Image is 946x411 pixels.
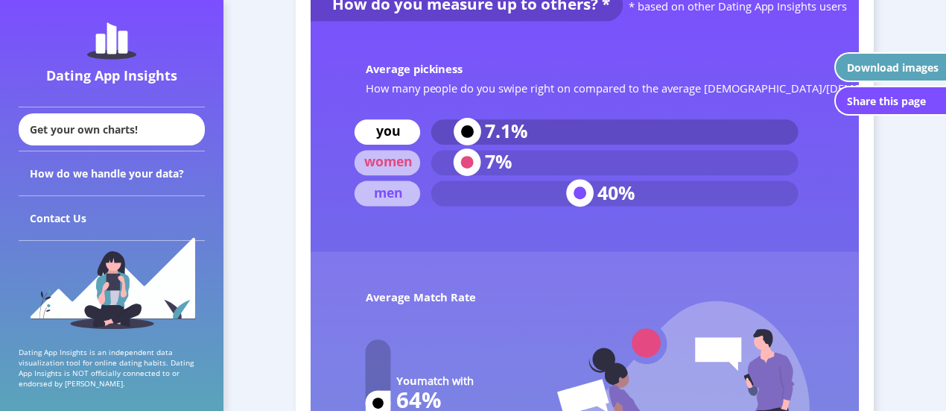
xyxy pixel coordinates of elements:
[834,52,946,82] button: Download images
[366,61,463,76] text: Average pickiness
[364,152,413,170] text: women
[847,94,926,108] div: Share this page
[597,179,635,204] text: 40%
[834,86,946,116] button: Share this page
[847,60,939,75] div: Download images
[19,196,205,241] div: Contact Us
[28,236,196,329] img: sidebar_girl.91b9467e.svg
[485,118,528,143] text: 7.1%
[485,148,512,174] text: 7%
[374,183,403,201] text: men
[22,66,201,84] div: Dating App Insights
[19,113,205,145] div: Get your own charts!
[87,22,136,60] img: dating-app-insights-logo.5abe6921.svg
[396,373,474,388] text: You
[417,373,474,388] tspan: match with
[19,347,205,389] p: Dating App Insights is an independent data visualization tool for online dating habits. Dating Ap...
[366,289,477,304] text: Average Match Rate
[19,151,205,196] div: How do we handle your data?
[376,122,401,139] text: you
